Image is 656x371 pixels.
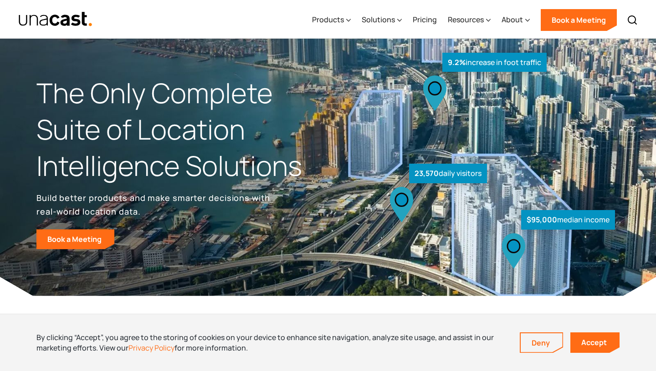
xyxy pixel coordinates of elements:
div: median income [521,210,615,230]
a: Deny [521,333,563,352]
strong: $95,000 [527,215,557,225]
div: Resources [448,14,484,25]
a: Book a Meeting [36,229,114,249]
div: Products [312,1,351,39]
a: home [18,11,92,27]
strong: 9.2% [448,57,466,67]
div: About [502,1,530,39]
div: increase in foot traffic [442,53,547,72]
img: Search icon [627,15,638,25]
p: Build better products and make smarter decisions with real-world location data. [36,191,273,218]
a: Book a Meeting [541,9,617,31]
div: By clicking “Accept”, you agree to the storing of cookies on your device to enhance site navigati... [36,332,506,353]
div: Resources [448,1,491,39]
a: Privacy Policy [128,343,174,353]
a: Accept [570,332,620,353]
div: Solutions [362,1,402,39]
div: Solutions [362,14,395,25]
a: Pricing [413,1,437,39]
img: Unacast text logo [18,11,92,27]
h1: The Only Complete Suite of Location Intelligence Solutions [36,75,328,184]
strong: 23,570 [415,168,439,178]
div: daily visitors [409,164,487,183]
div: Products [312,14,344,25]
div: About [502,14,523,25]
